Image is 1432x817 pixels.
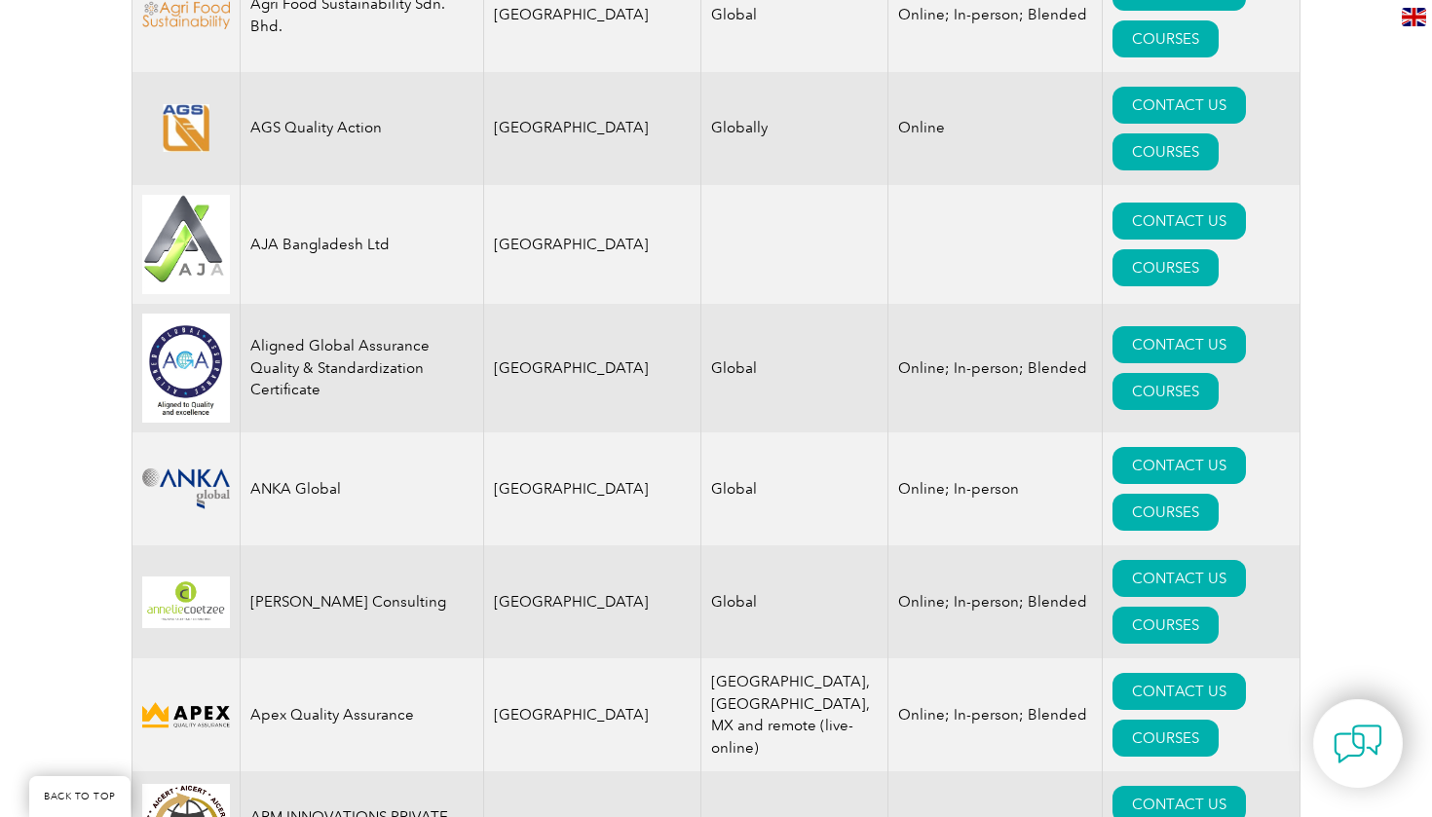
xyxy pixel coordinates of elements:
[1112,607,1219,644] a: COURSES
[484,545,701,658] td: [GEOGRAPHIC_DATA]
[700,304,887,432] td: Global
[700,658,887,771] td: [GEOGRAPHIC_DATA], [GEOGRAPHIC_DATA], MX and remote (live-online)
[1112,447,1246,484] a: CONTACT US
[887,658,1102,771] td: Online; In-person; Blended
[1112,720,1219,757] a: COURSES
[241,432,484,545] td: ANKA Global
[241,658,484,771] td: Apex Quality Assurance
[142,104,230,152] img: e8128bb3-5a91-eb11-b1ac-002248146a66-logo.png
[241,304,484,432] td: Aligned Global Assurance Quality & Standardization Certificate
[1112,87,1246,124] a: CONTACT US
[1112,673,1246,710] a: CONTACT US
[484,72,701,185] td: [GEOGRAPHIC_DATA]
[887,545,1102,658] td: Online; In-person; Blended
[484,185,701,305] td: [GEOGRAPHIC_DATA]
[484,432,701,545] td: [GEOGRAPHIC_DATA]
[1112,560,1246,597] a: CONTACT US
[887,432,1102,545] td: Online; In-person
[1112,249,1219,286] a: COURSES
[887,304,1102,432] td: Online; In-person; Blended
[484,658,701,771] td: [GEOGRAPHIC_DATA]
[700,545,887,658] td: Global
[142,1,230,29] img: f9836cf2-be2c-ed11-9db1-00224814fd52-logo.png
[142,699,230,731] img: cdfe6d45-392f-f011-8c4d-000d3ad1ee32-logo.png
[142,468,230,509] img: c09c33f4-f3a0-ea11-a812-000d3ae11abd-logo.png
[1112,494,1219,531] a: COURSES
[241,72,484,185] td: AGS Quality Action
[29,776,131,817] a: BACK TO TOP
[142,195,230,295] img: e9ac0e2b-848c-ef11-8a6a-00224810d884-logo.jpg
[1334,720,1382,768] img: contact-chat.png
[1112,373,1219,410] a: COURSES
[700,432,887,545] td: Global
[1112,203,1246,240] a: CONTACT US
[241,185,484,305] td: AJA Bangladesh Ltd
[1402,8,1426,26] img: en
[887,72,1102,185] td: Online
[142,314,230,423] img: 049e7a12-d1a0-ee11-be37-00224893a058-logo.jpg
[1112,20,1219,57] a: COURSES
[142,576,230,628] img: 4c453107-f848-ef11-a316-002248944286-logo.png
[484,304,701,432] td: [GEOGRAPHIC_DATA]
[1112,326,1246,363] a: CONTACT US
[241,545,484,658] td: [PERSON_NAME] Consulting
[700,72,887,185] td: Globally
[1112,133,1219,170] a: COURSES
